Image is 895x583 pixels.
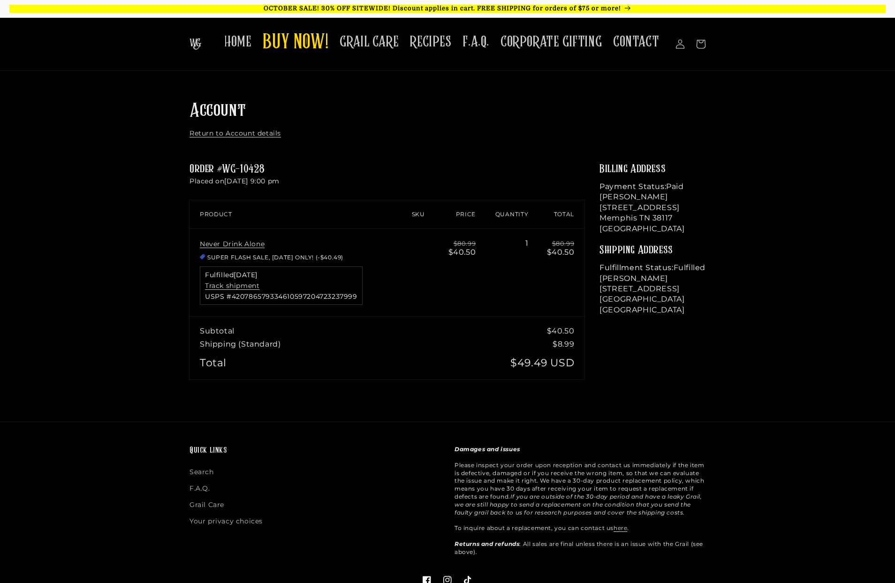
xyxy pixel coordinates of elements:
p: Fulfilled [599,263,705,273]
a: here [614,524,627,531]
strong: Damages and issues [455,446,520,453]
time: [DATE] [234,271,258,279]
th: Price [440,200,486,228]
a: CORPORATE GIFTING [495,27,607,57]
h2: Billing Address [599,162,705,177]
a: RECIPES [404,27,457,57]
a: F.A.Q. [457,27,495,57]
span: $40.50 [547,248,575,257]
span: F.A.Q. [463,33,489,51]
a: BUY NOW! [257,24,334,61]
p: Paid [599,182,705,192]
p: [PERSON_NAME] [STREET_ADDRESS] Memphis TN 38117 [GEOGRAPHIC_DATA] [599,192,705,234]
a: Search [190,466,214,480]
strong: Fulfillment Status: [599,263,673,272]
td: Subtotal [190,316,539,338]
a: Your privacy choices [190,513,263,530]
span: USPS #420786579334610597204723237999 [205,293,357,300]
h1: Account [190,99,705,123]
p: OCTOBER SALE! 30% OFF SITEWIDE! Discount applies in cart. FREE SHIPPING for orders of $75 or more! [9,5,886,13]
span: BUY NOW! [263,30,328,56]
strong: Payment Status: [599,182,666,191]
span: RECIPES [410,33,451,51]
span: CONTACT [613,33,659,51]
td: Shipping (Standard) [190,338,539,351]
span: GRAIL CARE [340,33,399,51]
p: Placed on [190,177,584,186]
p: Please inspect your order upon reception and contact us immediately if the item is defective, dam... [455,446,705,556]
em: If you are outside of the 30-day period and have a leaky Grail, we are still happy to send a repl... [455,493,702,516]
time: [DATE] 9:00 pm [224,177,279,185]
th: Total [539,200,584,228]
span: $40.50 [448,248,476,257]
span: Fulfilled [205,272,357,278]
a: Grail Care [190,497,224,513]
th: SKU [412,200,440,228]
h2: Quick links [190,446,440,456]
li: SUPER FLASH SALE, [DATE] ONLY! (-$40.49) [200,253,343,262]
h2: Order #WG-10428 [190,162,584,177]
h2: Shipping Address [599,243,705,258]
a: CONTACT [607,27,665,57]
td: $8.99 [539,338,584,351]
td: Total [190,351,486,379]
a: Return to Account details [190,129,281,138]
strong: Returns and refunds [455,540,519,547]
td: $40.50 [539,316,584,338]
p: [PERSON_NAME] [STREET_ADDRESS] [GEOGRAPHIC_DATA] [GEOGRAPHIC_DATA] [599,273,705,316]
a: HOME [219,27,257,57]
s: $80.99 [552,240,575,247]
a: GRAIL CARE [334,27,404,57]
td: 1 [486,228,539,317]
th: Quantity [486,200,539,228]
span: CORPORATE GIFTING [501,33,602,51]
a: F.A.Q. [190,480,210,497]
a: Track shipment [205,281,259,290]
a: Never Drink Alone [200,240,265,248]
img: The Whiskey Grail [190,38,201,50]
s: $80.99 [454,240,476,247]
ul: Discount [200,253,343,262]
td: $49.49 USD [486,351,584,379]
span: HOME [224,33,251,51]
th: Product [190,200,412,228]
